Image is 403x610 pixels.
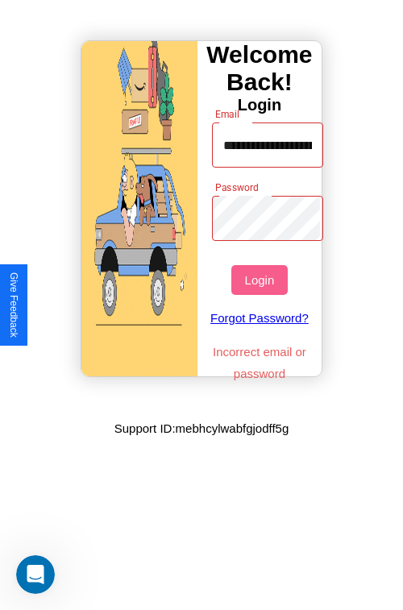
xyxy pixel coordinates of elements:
[81,41,197,376] img: gif
[16,555,55,594] iframe: Intercom live chat
[197,96,322,114] h4: Login
[231,265,287,295] button: Login
[8,272,19,338] div: Give Feedback
[204,295,316,341] a: Forgot Password?
[204,341,316,384] p: Incorrect email or password
[197,41,322,96] h3: Welcome Back!
[114,417,289,439] p: Support ID: mebhcylwabfgjodff5g
[215,181,258,194] label: Password
[215,107,240,121] label: Email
